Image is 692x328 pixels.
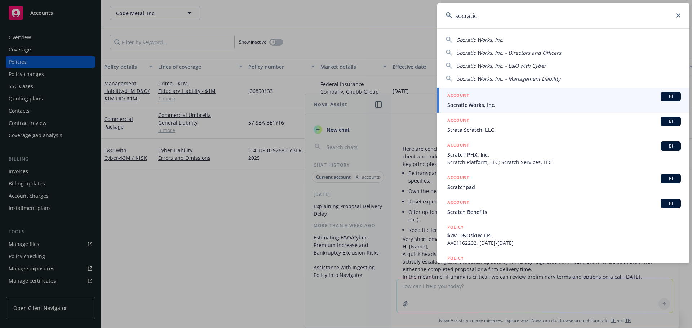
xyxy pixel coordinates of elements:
[457,75,560,82] span: Socratic Works, Inc. - Management Liability
[447,208,681,216] span: Scratch Benefits
[457,62,546,69] span: Socratic Works, Inc. - E&O with Cyber
[437,251,689,282] a: POLICY$2M D&O/$1M EPL
[447,199,469,207] h5: ACCOUNT
[447,158,681,166] span: Scratch Platform, LLC; Scratch Services, LLC
[437,170,689,195] a: ACCOUNTBIScratchpad
[447,183,681,191] span: Scratchpad
[447,174,469,183] h5: ACCOUNT
[437,113,689,138] a: ACCOUNTBIStrata Scratch, LLC
[664,143,678,149] span: BI
[447,151,681,158] span: Scratch PHX, Inc.
[447,141,469,150] h5: ACCOUNT
[664,118,678,125] span: BI
[664,175,678,182] span: BI
[437,195,689,220] a: ACCOUNTBIScratch Benefits
[437,220,689,251] a: POLICY$2M D&O/$1M EPLAX01162202, [DATE]-[DATE]
[447,101,681,109] span: Socratic Works, Inc.
[437,3,689,28] input: Search...
[447,224,464,231] h5: POLICY
[447,126,681,134] span: Strata Scratch, LLC
[447,232,681,239] span: $2M D&O/$1M EPL
[664,200,678,207] span: BI
[447,92,469,100] h5: ACCOUNT
[437,138,689,170] a: ACCOUNTBIScratch PHX, Inc.Scratch Platform, LLC; Scratch Services, LLC
[447,262,681,270] span: $2M D&O/$1M EPL
[664,93,678,100] span: BI
[437,88,689,113] a: ACCOUNTBISocratic Works, Inc.
[457,36,504,43] span: Socratic Works, Inc.
[447,239,681,247] span: AX01162202, [DATE]-[DATE]
[447,117,469,125] h5: ACCOUNT
[457,49,561,56] span: Socratic Works, Inc. - Directors and Officers
[447,255,464,262] h5: POLICY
